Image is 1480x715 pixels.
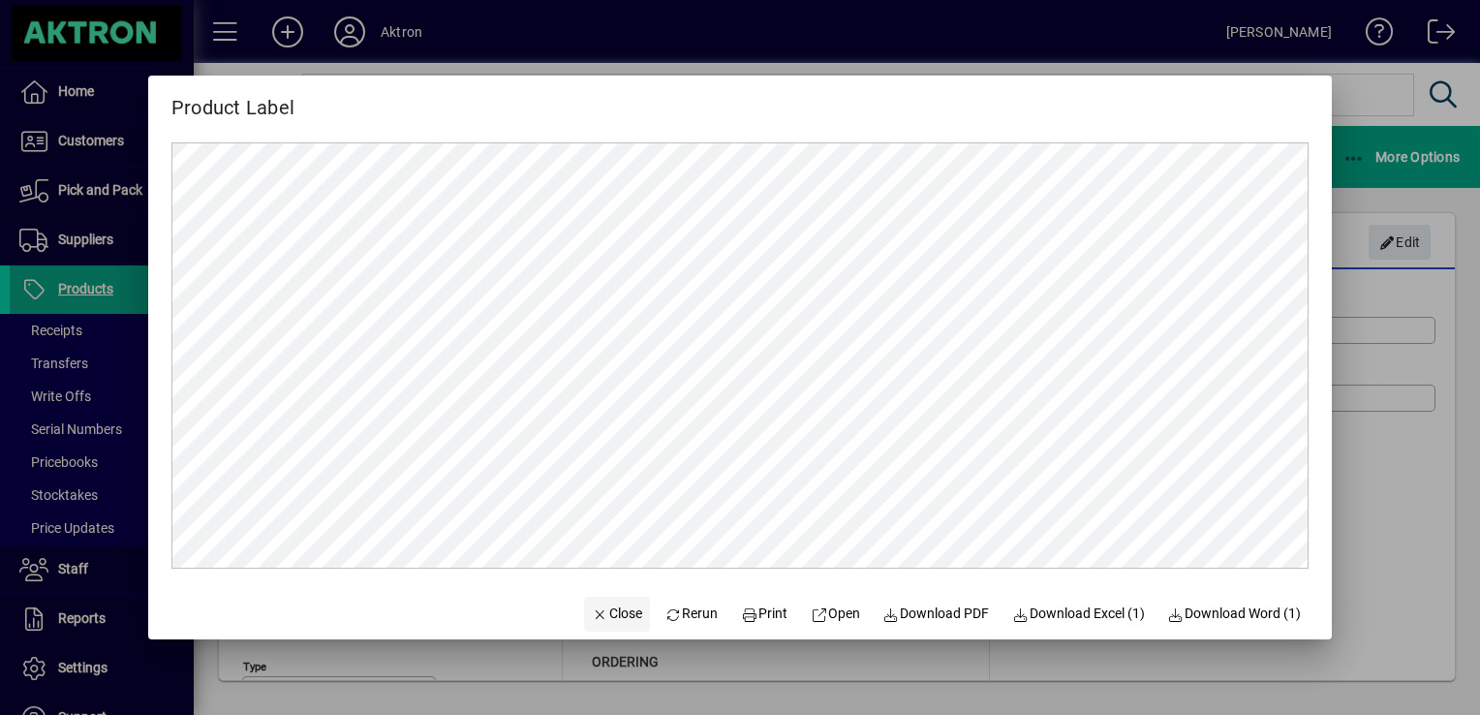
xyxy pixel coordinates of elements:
button: Download Excel (1) [1004,597,1153,632]
a: Download PDF [876,597,998,632]
h2: Product Label [148,76,318,123]
span: Print [741,604,787,624]
span: Download Word (1) [1168,604,1302,624]
button: Print [733,597,795,632]
span: Download Excel (1) [1012,604,1145,624]
a: Open [803,597,868,632]
span: Download PDF [883,604,990,624]
span: Rerun [665,604,719,624]
span: Close [592,604,642,624]
span: Open [811,604,860,624]
button: Close [584,597,650,632]
button: Download Word (1) [1160,597,1310,632]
